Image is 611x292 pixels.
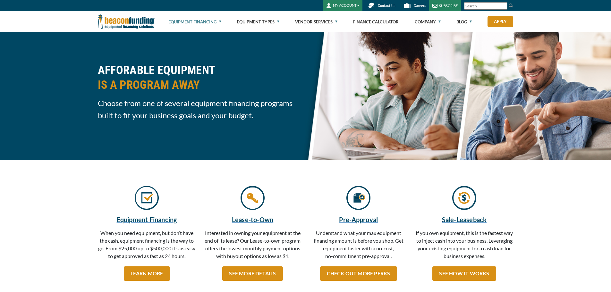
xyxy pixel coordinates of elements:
[237,12,279,32] a: Equipment Types
[295,12,337,32] a: Vendor Services
[222,266,283,281] a: SEE MORE DETAILS
[452,186,476,210] img: Arrows with money sign
[501,4,506,9] a: Clear search text
[98,63,302,92] h2: AFFORABLE EQUIPMENT
[346,186,370,210] img: Paper with thumbs up icon
[415,229,513,263] p: If you own equipment, this is the fastest way to inject cash into your business. Leveraging your ...
[456,12,472,32] a: Blog
[98,11,155,32] img: Beacon Funding Corporation logo
[241,196,265,203] a: Key icon
[415,215,513,224] a: Sale-Leaseback
[135,196,159,203] a: Check mark icon
[432,266,496,281] a: SEE HOW IT WORKS
[98,215,196,224] a: Equipment Financing
[452,196,476,203] a: Arrows with money sign
[124,266,170,281] a: LEARN MORE
[353,12,399,32] a: Finance Calculator
[204,215,302,224] a: Lease-to-Own
[241,186,265,210] img: Key icon
[488,16,513,27] a: Apply
[414,4,426,8] span: Careers
[346,196,370,203] a: Paper with thumbs up icon
[378,4,395,8] span: Contact Us
[98,78,302,92] span: IS A PROGRAM AWAY
[508,3,513,8] img: Search
[168,12,221,32] a: Equipment Financing
[98,229,196,263] p: When you need equipment, but don’t have the cash, equipment financing is the way to go. From $25,...
[415,12,441,32] a: Company
[310,229,408,263] p: Understand what your max equipment financing amount is before you shop. Get equipment faster with...
[310,215,408,224] a: Pre-Approval
[98,97,302,121] span: Choose from one of several equipment financing programs built to fit your business goals and your...
[204,229,302,263] p: Interested in owning your equipment at the end of its lease? Our Lease-to-own program offers the ...
[135,186,159,210] img: Check mark icon
[320,266,397,281] a: CHECK OUT MORE PERKS
[464,2,507,10] input: Search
